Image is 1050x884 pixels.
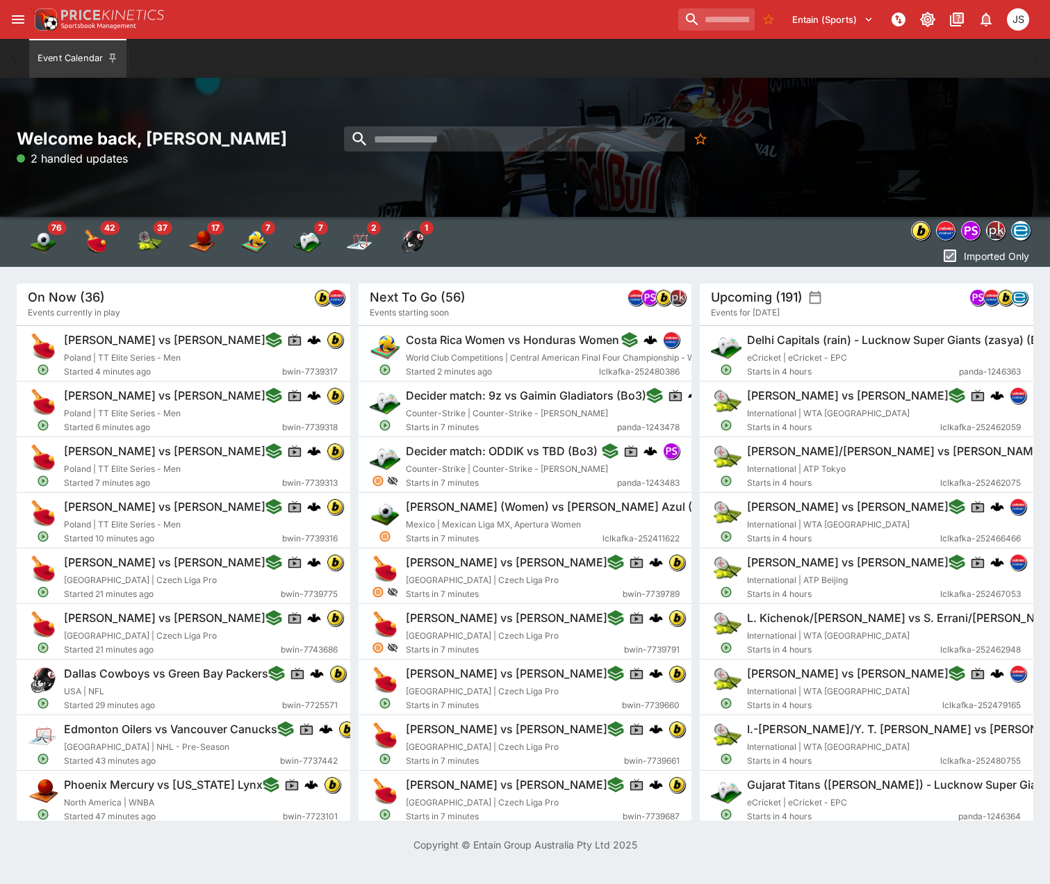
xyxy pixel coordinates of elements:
div: bwin [327,443,343,459]
div: cerberus [307,500,321,514]
h6: [PERSON_NAME] vs [PERSON_NAME] [64,555,265,570]
span: lclkafka-252466466 [940,532,1021,546]
div: betradar [1011,289,1028,306]
h6: [PERSON_NAME] vs [PERSON_NAME] [747,666,949,681]
span: 1 [420,221,434,235]
span: Counter-Strike | Counter-Strike - [PERSON_NAME] [406,464,608,474]
img: logo-cerberus.svg [649,722,663,736]
span: bwin-7739318 [282,420,338,434]
span: International | WTA [GEOGRAPHIC_DATA] [747,519,910,530]
span: Starts in 7 minutes [406,643,624,657]
h6: [PERSON_NAME] vs [PERSON_NAME] [64,500,265,514]
img: table_tennis.png [28,498,58,529]
img: tennis.png [711,387,741,418]
h6: [PERSON_NAME] vs [PERSON_NAME] [406,722,607,737]
span: Events currently in play [28,306,120,320]
button: No Bookmarks [687,126,712,152]
h6: [PERSON_NAME] vs [PERSON_NAME] [406,666,607,681]
div: bwin [655,289,672,306]
input: search [344,126,684,152]
span: Starts in 4 hours [747,420,940,434]
img: logo-cerberus.svg [649,778,663,792]
span: bwin-7723101 [283,810,338,824]
span: lclkafka-252411622 [602,532,680,546]
span: [GEOGRAPHIC_DATA] | Czech Liga Pro [64,630,217,641]
h6: Dallas Cowboys vs Green Bay Packers [64,666,268,681]
img: pandascore.png [642,290,657,305]
span: Counter-Strike | Counter-Strike - [PERSON_NAME] [406,408,608,418]
span: Events starting soon [370,306,449,320]
img: logo-cerberus.svg [990,388,1004,402]
div: bwin [327,387,343,404]
div: cerberus [688,388,702,402]
img: table_tennis.png [28,387,58,418]
svg: Suspended [372,586,384,598]
div: lclkafka [1010,554,1026,571]
div: pandascore [663,443,680,459]
span: Starts in 4 hours [747,643,940,657]
div: Basketball [188,228,215,256]
img: bwin.png [669,721,684,737]
img: betradar.png [1012,222,1030,240]
img: bwin.png [327,443,343,459]
div: cerberus [990,555,1004,569]
span: panda-1246364 [958,810,1021,824]
img: table_tennis.png [370,721,400,751]
img: tennis.png [711,498,741,529]
span: International | WTA [GEOGRAPHIC_DATA] [747,408,910,418]
img: lclkafka.png [628,290,643,305]
svg: Open [37,419,49,432]
span: Starts in 4 hours [747,532,940,546]
img: bwin.png [327,388,343,403]
svg: Open [37,530,49,543]
h6: [PERSON_NAME] vs [PERSON_NAME] [64,333,265,347]
span: Poland | TT Elite Series - Men [64,519,181,530]
svg: Open [721,419,733,432]
img: logo-cerberus.svg [649,611,663,625]
img: volleyball [240,228,268,256]
div: bwin [327,554,343,571]
span: [GEOGRAPHIC_DATA] | Czech Liga Pro [406,575,559,585]
span: World Club Competitions | Central American Final Four Championship - Women's [406,352,724,363]
span: Poland | TT Elite Series - Men [64,352,181,363]
svg: Hidden [386,587,397,598]
span: bwin-7739687 [623,810,680,824]
h6: [PERSON_NAME] vs [PERSON_NAME] [747,500,949,514]
button: Imported Only [937,245,1033,267]
img: tennis.png [711,721,741,751]
img: logo-cerberus.svg [990,666,1004,680]
span: [GEOGRAPHIC_DATA] | Czech Liga Pro [406,686,559,696]
div: pricekinetics [986,221,1006,240]
div: American Football [399,228,427,256]
div: bwin [997,289,1014,306]
img: table_tennis.png [370,609,400,640]
div: lclkafka [1010,498,1026,515]
span: [GEOGRAPHIC_DATA] | Czech Liga Pro [406,630,559,641]
span: International | WTA [GEOGRAPHIC_DATA] [747,630,910,641]
svg: Open [721,475,733,487]
h6: Edmonton Oilers vs Vancouver Canucks [64,722,277,737]
img: PriceKinetics [61,10,164,20]
img: tennis.png [711,609,741,640]
img: table_tennis.png [28,554,58,584]
span: lclkafka-252462059 [940,420,1021,434]
img: tennis.png [711,554,741,584]
img: lclkafka.png [664,332,679,347]
div: bwin [327,331,343,348]
img: lclkafka.png [1010,388,1026,403]
img: lclkafka.png [1010,555,1026,570]
img: logo-cerberus.svg [307,500,321,514]
img: bwin.png [656,290,671,305]
span: bwin-7739775 [281,587,338,601]
svg: Open [379,697,391,710]
div: lclkafka [663,331,680,348]
h5: On Now (36) [28,289,105,305]
div: cerberus [649,611,663,625]
button: open drawer [6,7,31,32]
span: bwin-7739789 [623,587,680,601]
h6: [PERSON_NAME] vs [PERSON_NAME] [406,778,607,792]
span: bwin-7737442 [280,754,338,768]
h6: [PERSON_NAME] vs [PERSON_NAME] [64,444,265,459]
span: 17 [207,221,224,235]
img: esports.png [370,387,400,418]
